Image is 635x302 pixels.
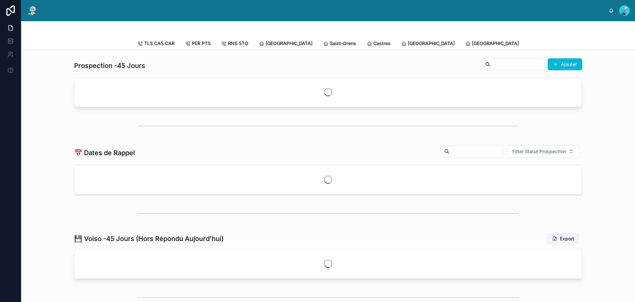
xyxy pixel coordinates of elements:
[259,37,313,51] a: [GEOGRAPHIC_DATA]
[221,37,248,51] a: RNS STO
[548,58,582,70] button: Ajouter
[138,37,175,51] a: TLS CAS CAR
[408,40,455,47] span: [GEOGRAPHIC_DATA]
[323,37,356,51] a: Saint-Orens
[507,145,579,158] button: Select Button
[192,40,211,47] span: PER PTS
[266,40,313,47] span: [GEOGRAPHIC_DATA]
[472,40,519,47] span: [GEOGRAPHIC_DATA]
[330,40,356,47] span: Saint-Orens
[26,5,38,16] img: App logo
[74,61,145,70] h1: Prospection -45 Jours
[373,40,391,47] span: Castres
[367,37,391,51] a: Castres
[401,37,455,51] a: [GEOGRAPHIC_DATA]
[74,234,224,243] h1: 💾 Voiso -45 Jours (Hors Répondu Aujourd'hui)
[144,40,175,47] span: TLS CAS CAR
[228,40,248,47] span: RNS STO
[185,37,211,51] a: PER PTS
[465,37,519,51] a: [GEOGRAPHIC_DATA]
[74,148,135,157] h1: 📅 Dates de Rappel
[44,9,609,12] div: scrollable content
[512,148,566,155] span: Filter Statut Prospection
[547,233,579,245] button: Export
